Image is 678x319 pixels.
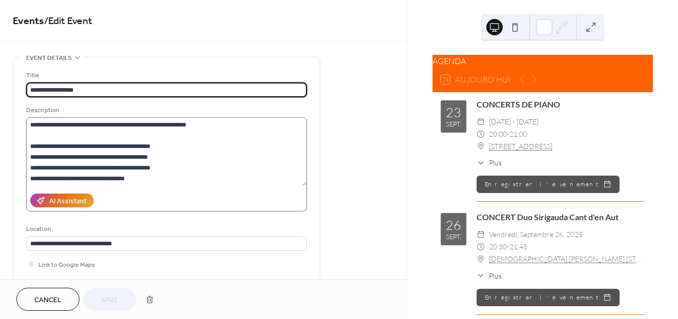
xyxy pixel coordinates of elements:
[489,128,507,140] span: 20:00
[477,253,485,265] div: ​
[477,157,502,168] button: ​Plus
[477,270,502,281] button: ​Plus
[433,55,653,67] div: AGENDA
[477,241,485,253] div: ​
[446,233,461,240] div: sept.
[26,53,72,63] span: Event details
[477,211,645,223] div: CONCERT Duo Sirigauda Cant d'en Aut
[477,116,485,128] div: ​
[26,224,305,235] div: Location
[509,241,527,253] span: 21:45
[507,128,509,140] span: -
[489,253,645,265] a: [DEMOGRAPHIC_DATA] [PERSON_NAME] [STREET_ADDRESS][DEMOGRAPHIC_DATA]
[26,70,305,81] div: Title
[489,228,583,241] span: vendredi, septembre 26, 2025
[477,140,485,153] div: ​
[477,176,620,193] button: Enregistrer l'événement
[446,106,461,119] div: 23
[26,105,305,116] div: Description
[446,219,461,231] div: 26
[489,157,502,168] span: Plus
[477,98,645,111] div: CONCERTS DE PIANO
[477,289,620,306] button: Enregistrer l'événement
[489,116,539,128] span: [DATE] - [DATE]
[477,228,485,241] div: ​
[477,157,485,168] div: ​
[489,270,502,281] span: Plus
[446,121,461,127] div: sept.
[507,241,509,253] span: -
[38,260,95,270] span: Link to Google Maps
[509,128,527,140] span: 21:00
[30,194,94,207] button: AI Assistant
[49,196,87,207] div: AI Assistant
[489,241,507,253] span: 20:30
[34,295,61,306] span: Cancel
[477,270,485,281] div: ​
[44,11,92,31] span: / Edit Event
[13,11,44,31] a: Events
[489,140,552,153] a: [STREET_ADDRESS]
[16,288,79,311] button: Cancel
[477,128,485,140] div: ​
